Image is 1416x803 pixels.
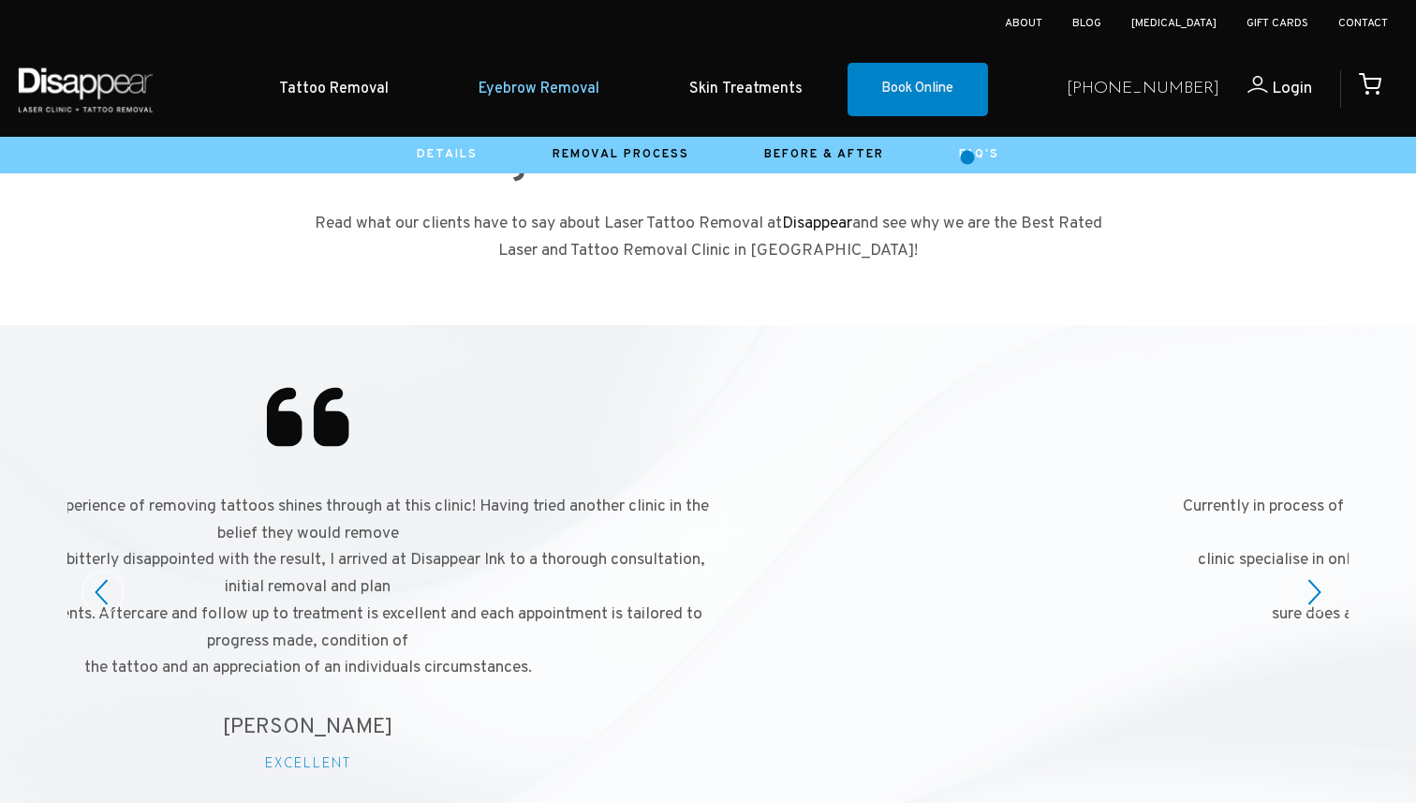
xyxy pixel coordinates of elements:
[265,758,351,770] span: Excellent
[764,147,884,162] a: Before & After
[1219,76,1312,103] a: Login
[959,147,999,162] a: FAQ's
[1131,16,1217,31] a: [MEDICAL_DATA]
[223,714,393,741] big: [PERSON_NAME]
[417,147,478,162] a: Details
[1272,78,1312,99] span: Login
[1067,76,1219,103] a: [PHONE_NUMBER]
[848,63,988,117] a: Book Online
[553,147,689,162] a: Removal Process
[1246,16,1308,31] a: Gift Cards
[434,61,644,118] a: Eyebrow Removal
[1072,16,1101,31] a: Blog
[1005,16,1042,31] a: About
[782,213,852,234] a: Disappear
[644,61,848,118] a: Skin Treatments
[1338,16,1388,31] a: Contact
[14,56,156,123] img: Disappear - Laser Clinic and Tattoo Removal Services in Sydney, Australia
[302,211,1114,265] p: Read what our clients have to say about Laser Tattoo Removal at and see why we are the Best Rated...
[234,61,434,118] a: Tattoo Removal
